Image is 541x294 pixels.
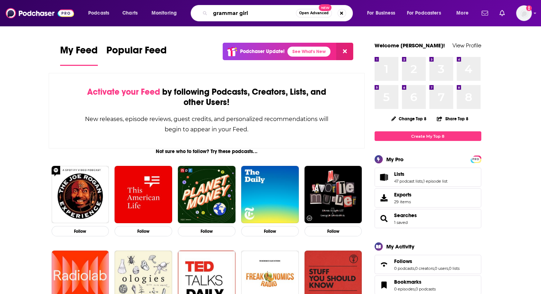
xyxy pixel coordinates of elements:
[83,7,118,19] button: open menu
[386,243,414,250] div: My Activity
[516,5,532,21] img: User Profile
[241,166,299,224] img: The Daily
[304,166,362,224] img: My Favorite Murder with Karen Kilgariff and Georgia Hardstark
[122,8,138,18] span: Charts
[375,255,481,274] span: Follows
[394,191,412,198] span: Exports
[423,179,447,184] a: 1 episode list
[497,7,508,19] a: Show notifications dropdown
[436,112,468,126] button: Share Top 8
[449,266,460,271] a: 0 lists
[452,42,481,49] a: View Profile
[362,7,404,19] button: open menu
[386,156,404,163] div: My Pro
[375,188,481,208] a: Exports
[479,7,491,19] a: Show notifications dropdown
[387,114,431,123] button: Change Top 8
[377,214,391,224] a: Searches
[375,168,481,187] span: Lists
[394,199,412,204] span: 29 items
[415,287,436,292] a: 0 podcasts
[115,166,172,224] img: This American Life
[152,8,177,18] span: Monitoring
[394,179,423,184] a: 47 podcast lists
[434,266,435,271] span: ,
[241,226,299,236] button: Follow
[296,9,332,17] button: Open AdvancedNew
[304,226,362,236] button: Follow
[526,5,532,11] svg: Add a profile image
[367,8,395,18] span: For Business
[6,6,74,20] img: Podchaser - Follow, Share and Rate Podcasts
[394,287,415,292] a: 0 episodes
[472,157,480,162] span: PRO
[377,172,391,182] a: Lists
[456,8,468,18] span: More
[394,171,404,177] span: Lists
[394,266,414,271] a: 0 podcasts
[377,193,391,203] span: Exports
[52,226,109,236] button: Follow
[87,86,160,97] span: Activate your Feed
[394,220,408,225] a: 1 saved
[240,48,285,54] p: Podchaser Update!
[49,148,365,154] div: Not sure who to follow? Try these podcasts...
[52,166,109,224] img: The Joe Rogan Experience
[375,209,481,228] span: Searches
[210,7,296,19] input: Search podcasts, credits, & more...
[115,226,172,236] button: Follow
[377,280,391,290] a: Bookmarks
[85,87,329,107] div: by following Podcasts, Creators, Lists, and other Users!
[516,5,532,21] span: Logged in as ereardon
[435,266,448,271] a: 0 users
[375,42,445,49] a: Welcome [PERSON_NAME]!
[319,4,332,11] span: New
[299,11,329,15] span: Open Advanced
[414,266,415,271] span: ,
[394,258,412,264] span: Follows
[472,156,480,162] a: PRO
[394,279,421,285] span: Bookmarks
[394,212,417,219] a: Searches
[178,226,235,236] button: Follow
[415,266,434,271] a: 0 creators
[60,44,98,66] a: My Feed
[448,266,449,271] span: ,
[402,7,451,19] button: open menu
[377,259,391,269] a: Follows
[88,8,109,18] span: Podcasts
[516,5,532,21] button: Show profile menu
[451,7,477,19] button: open menu
[106,44,167,61] span: Popular Feed
[147,7,186,19] button: open menu
[85,114,329,135] div: New releases, episode reviews, guest credits, and personalized recommendations will begin to appe...
[118,7,142,19] a: Charts
[197,5,360,21] div: Search podcasts, credits, & more...
[394,258,460,264] a: Follows
[287,47,330,57] a: See What's New
[375,131,481,141] a: Create My Top 8
[394,171,447,177] a: Lists
[60,44,98,61] span: My Feed
[178,166,235,224] img: Planet Money
[394,279,436,285] a: Bookmarks
[407,8,441,18] span: For Podcasters
[106,44,167,66] a: Popular Feed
